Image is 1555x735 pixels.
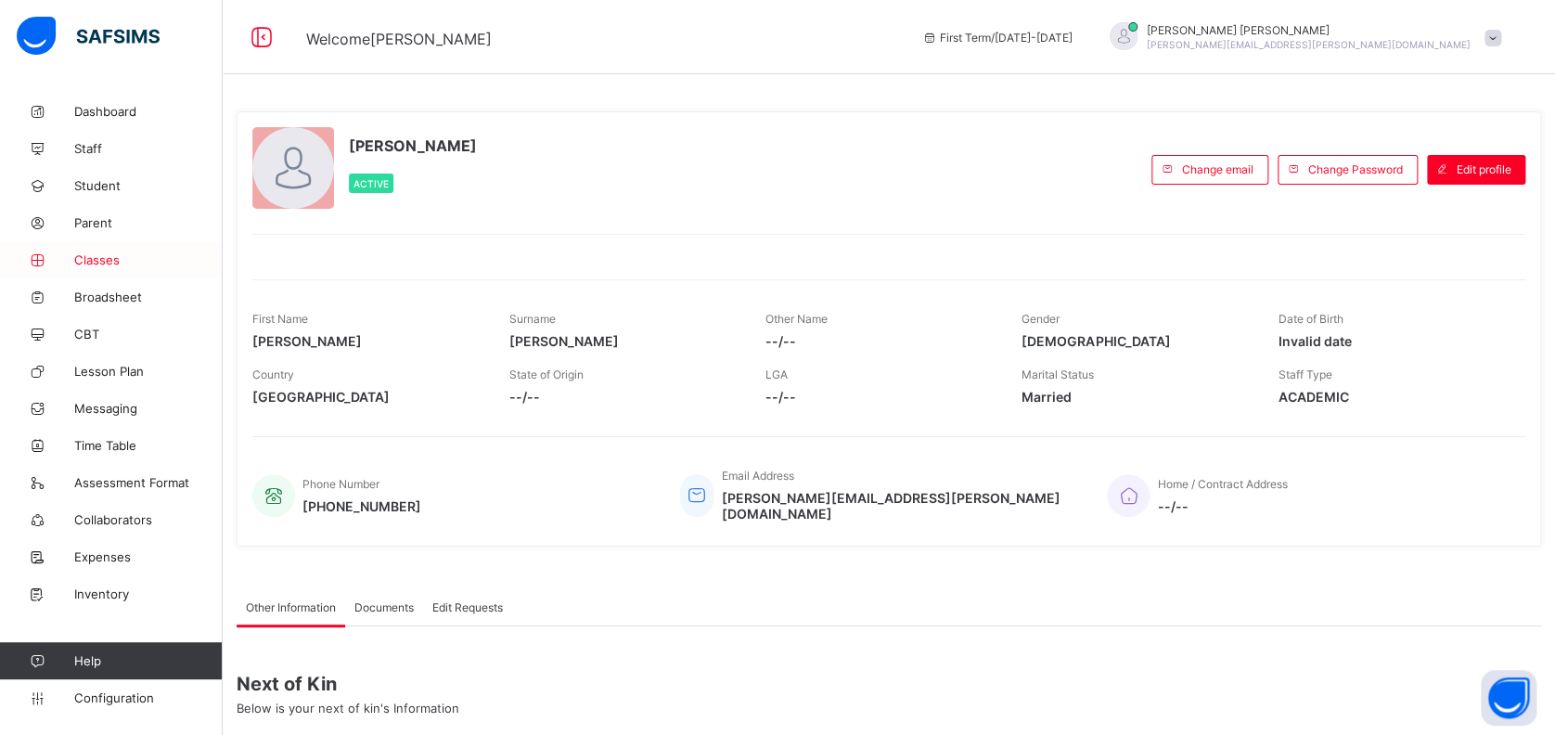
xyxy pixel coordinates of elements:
[1279,333,1507,349] span: Invalid date
[1022,333,1250,349] span: [DEMOGRAPHIC_DATA]
[74,401,223,416] span: Messaging
[74,364,223,379] span: Lesson Plan
[1091,22,1510,53] div: KennethJacob
[237,673,1541,695] span: Next of Kin
[252,389,481,405] span: [GEOGRAPHIC_DATA]
[74,438,223,453] span: Time Table
[252,312,308,326] span: First Name
[74,178,223,193] span: Student
[1022,367,1094,381] span: Marital Status
[74,141,223,156] span: Staff
[1022,389,1250,405] span: Married
[765,312,828,326] span: Other Name
[508,389,737,405] span: --/--
[721,490,1079,522] span: [PERSON_NAME][EMAIL_ADDRESS][PERSON_NAME][DOMAIN_NAME]
[74,215,223,230] span: Parent
[1279,389,1507,405] span: ACADEMIC
[432,600,503,614] span: Edit Requests
[349,136,477,155] span: [PERSON_NAME]
[354,600,414,614] span: Documents
[246,600,336,614] span: Other Information
[74,653,222,668] span: Help
[74,290,223,304] span: Broadsheet
[74,690,222,705] span: Configuration
[74,104,223,119] span: Dashboard
[74,475,223,490] span: Assessment Format
[1147,39,1471,50] span: [PERSON_NAME][EMAIL_ADDRESS][PERSON_NAME][DOMAIN_NAME]
[17,17,160,56] img: safsims
[1157,477,1287,491] span: Home / Contract Address
[353,178,389,189] span: Active
[74,327,223,342] span: CBT
[921,31,1073,45] span: session/term information
[508,367,583,381] span: State of Origin
[508,312,555,326] span: Surname
[765,389,994,405] span: --/--
[1147,23,1471,37] span: [PERSON_NAME] [PERSON_NAME]
[74,252,223,267] span: Classes
[306,30,492,48] span: Welcome [PERSON_NAME]
[721,469,793,483] span: Email Address
[1457,162,1511,176] span: Edit profile
[1279,367,1332,381] span: Staff Type
[508,333,737,349] span: [PERSON_NAME]
[765,333,994,349] span: --/--
[1279,312,1343,326] span: Date of Birth
[1157,498,1287,514] span: --/--
[252,333,481,349] span: [PERSON_NAME]
[74,587,223,601] span: Inventory
[1481,670,1536,726] button: Open asap
[252,367,294,381] span: Country
[1182,162,1253,176] span: Change email
[1022,312,1060,326] span: Gender
[74,512,223,527] span: Collaborators
[237,701,459,716] span: Below is your next of kin's Information
[302,477,379,491] span: Phone Number
[302,498,421,514] span: [PHONE_NUMBER]
[765,367,788,381] span: LGA
[1308,162,1403,176] span: Change Password
[74,549,223,564] span: Expenses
